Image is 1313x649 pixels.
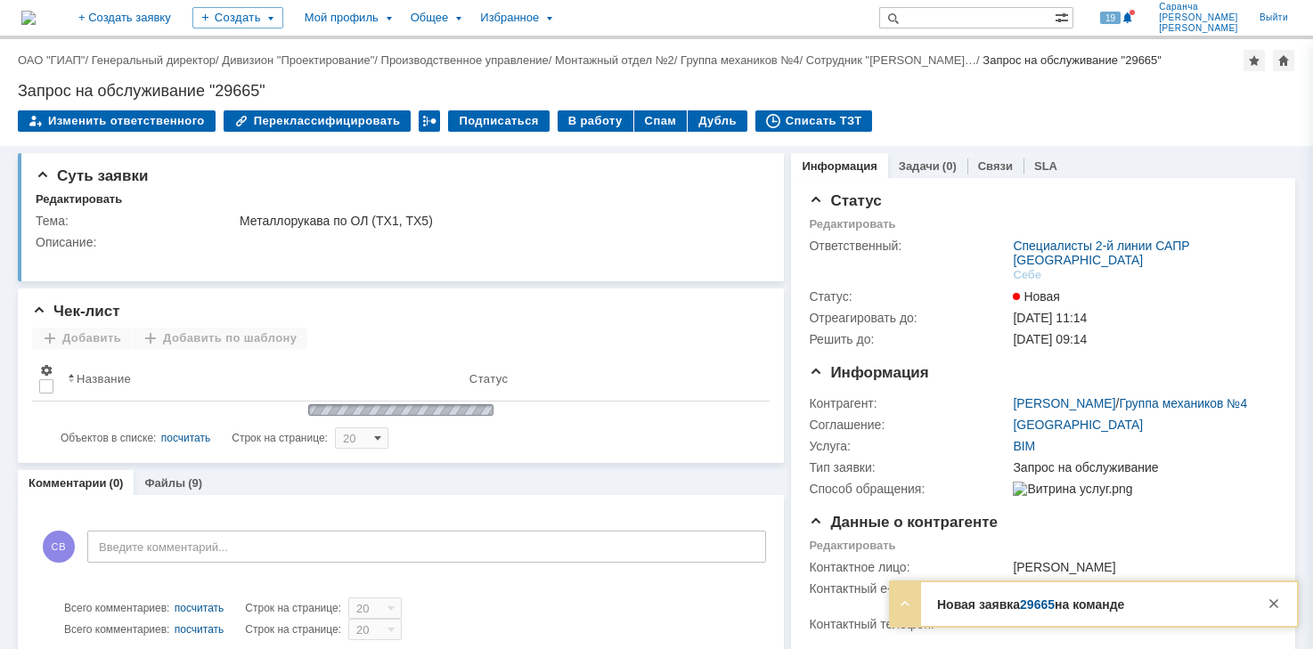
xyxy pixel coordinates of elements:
[809,311,1009,325] div: Отреагировать до:
[222,53,380,67] div: /
[64,597,341,619] i: Строк на странице:
[809,581,1009,596] div: Контактный e-mail:
[161,427,211,449] div: посчитать
[36,192,122,207] div: Редактировать
[303,402,499,418] img: wJIQAAOwAAAAAAAAAAAA==
[681,53,799,67] a: Группа механиков №4
[1100,12,1121,24] span: 19
[1013,268,1041,282] div: Себе
[1020,597,1055,612] a: 29665
[175,597,224,619] div: посчитать
[61,427,328,449] i: Строк на странице:
[809,332,1009,346] div: Решить до:
[64,623,169,636] span: Всего комментариев:
[18,53,92,67] div: /
[21,11,36,25] a: Перейти на домашнюю страницу
[32,303,120,320] span: Чек-лист
[64,619,341,640] i: Строк на странице:
[144,476,185,490] a: Файлы
[43,531,75,563] span: СВ
[978,159,1013,173] a: Связи
[21,11,36,25] img: logo
[29,476,107,490] a: Комментарии
[809,482,1009,496] div: Способ обращения:
[18,82,1295,100] div: Запрос на обслуживание "29665"
[381,53,556,67] div: /
[942,159,957,173] div: (0)
[1119,396,1247,410] a: Группа механиков №4
[61,432,156,444] span: Объектов в списке:
[36,167,148,184] span: Суть заявки
[806,53,976,67] a: Сотрудник "[PERSON_NAME]…
[1013,332,1087,346] span: [DATE] 09:14
[1013,396,1115,410] a: [PERSON_NAME]
[809,217,895,231] div: Редактировать
[809,289,1009,304] div: Статус:
[1159,23,1238,34] span: [PERSON_NAME]
[809,539,895,553] div: Редактировать
[681,53,806,67] div: /
[77,372,131,385] div: Название
[92,53,223,67] div: /
[64,602,169,614] span: Всего комментариев:
[188,476,202,490] div: (9)
[1273,50,1294,71] div: Сделать домашней страницей
[809,560,1009,574] div: Контактное лицо:
[1013,311,1087,325] span: [DATE] 11:14
[92,53,216,67] a: Генеральный директор
[809,364,928,381] span: Информация
[1159,2,1238,12] span: Саранча
[1013,560,1268,574] div: [PERSON_NAME]
[381,53,549,67] a: Производственное управление
[806,53,983,67] div: /
[1263,593,1284,614] div: Закрыть
[809,617,1009,631] div: Контактный телефон:
[809,439,1009,453] div: Услуга:
[809,460,1009,475] div: Тип заявки:
[469,372,508,385] div: Статус
[1034,159,1057,173] a: SLA
[1159,12,1238,23] span: [PERSON_NAME]
[1013,289,1060,304] span: Новая
[1013,396,1247,410] div: /
[802,159,877,173] a: Информация
[809,192,881,209] span: Статус
[555,53,674,67] a: Монтажный отдел №2
[110,476,124,490] div: (0)
[462,356,756,402] th: Статус
[937,597,1124,612] strong: Новая заявка на команде
[1013,239,1189,267] a: Специалисты 2-й линии САПР [GEOGRAPHIC_DATA]
[809,418,1009,432] div: Соглашение:
[61,356,462,402] th: Название
[222,53,374,67] a: Дивизион "Проектирование"
[809,239,1009,253] div: Ответственный:
[1013,439,1035,453] a: BIM
[1013,418,1143,432] a: [GEOGRAPHIC_DATA]
[899,159,940,173] a: Задачи
[1013,482,1132,496] img: Витрина услуг.png
[809,514,998,531] span: Данные о контрагенте
[175,619,224,640] div: посчитать
[192,7,283,28] div: Создать
[894,593,916,614] div: Развернуть
[1013,460,1268,475] div: Запрос на обслуживание
[36,235,763,249] div: Описание:
[555,53,681,67] div: /
[240,214,759,228] div: Металлорукава по ОЛ (ТХ1, ТХ5)
[1055,8,1072,25] span: Расширенный поиск
[983,53,1162,67] div: Запрос на обслуживание "29665"
[809,396,1009,410] div: Контрагент:
[18,53,85,67] a: ОАО "ГИАП"
[419,110,440,132] div: Работа с массовостью
[39,363,53,377] span: Настройки
[36,214,236,228] div: Тема:
[1244,50,1265,71] div: Добавить в избранное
